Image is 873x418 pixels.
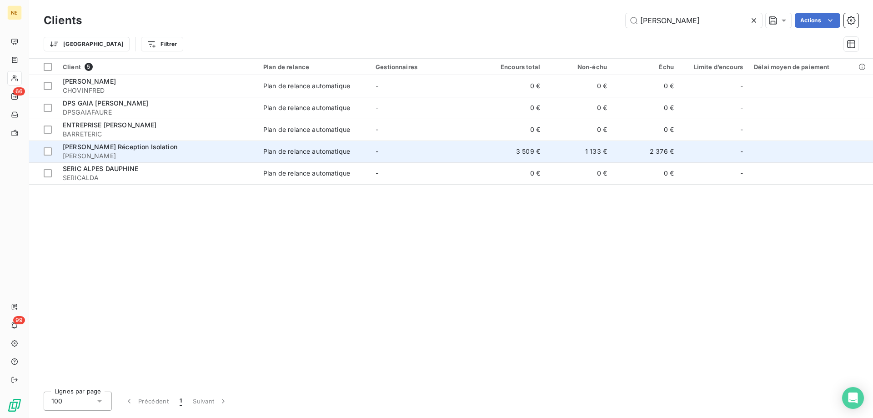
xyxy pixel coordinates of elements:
td: 0 € [546,97,612,119]
td: 0 € [479,75,546,97]
td: 0 € [612,119,679,141]
span: - [740,103,743,112]
button: Actions [795,13,840,28]
div: Limite d’encours [685,63,743,71]
button: Suivant [187,392,233,411]
span: BARRETERIC [63,130,252,139]
span: - [376,104,378,111]
span: Client [63,63,81,71]
td: 1 133 € [546,141,612,162]
div: Échu [618,63,674,71]
span: - [740,169,743,178]
span: [PERSON_NAME] [63,151,252,161]
td: 0 € [479,162,546,184]
td: 0 € [612,75,679,97]
div: Open Intercom Messenger [842,387,864,409]
span: [PERSON_NAME] [63,77,116,85]
span: - [376,126,378,133]
span: ENTREPRISE [PERSON_NAME] [63,121,157,129]
span: - [376,169,378,177]
button: [GEOGRAPHIC_DATA] [44,37,130,51]
a: 66 [7,89,21,104]
td: 3 509 € [479,141,546,162]
input: Rechercher [626,13,762,28]
div: NE [7,5,22,20]
div: Plan de relance automatique [263,125,350,134]
div: Plan de relance automatique [263,81,350,91]
span: 99 [13,316,25,324]
span: DPSGAIAFAURE [63,108,252,117]
td: 0 € [479,97,546,119]
td: 0 € [612,162,679,184]
h3: Clients [44,12,82,29]
span: - [740,81,743,91]
td: 0 € [612,97,679,119]
td: 0 € [479,119,546,141]
span: SERIC ALPES DAUPHINE [63,165,138,172]
div: Plan de relance automatique [263,169,350,178]
span: - [376,82,378,90]
span: 1 [180,397,182,406]
span: - [376,147,378,155]
td: 2 376 € [612,141,679,162]
button: Filtrer [141,37,183,51]
span: - [740,147,743,156]
span: CHOVINFRED [63,86,252,95]
span: 66 [13,87,25,96]
div: Plan de relance automatique [263,147,350,156]
span: [PERSON_NAME] Réception Isolation [63,143,177,151]
div: Délai moyen de paiement [754,63,868,71]
div: Encours total [484,63,540,71]
div: Non-échu [551,63,607,71]
span: DPS GAIA [PERSON_NAME] [63,99,148,107]
span: SERICALDA [63,173,252,182]
button: 1 [174,392,187,411]
td: 0 € [546,75,612,97]
div: Gestionnaires [376,63,473,71]
td: 0 € [546,119,612,141]
img: Logo LeanPay [7,398,22,413]
span: 100 [51,397,62,406]
td: 0 € [546,162,612,184]
span: 5 [85,63,93,71]
span: - [740,125,743,134]
div: Plan de relance automatique [263,103,350,112]
div: Plan de relance [263,63,365,71]
button: Précédent [119,392,174,411]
